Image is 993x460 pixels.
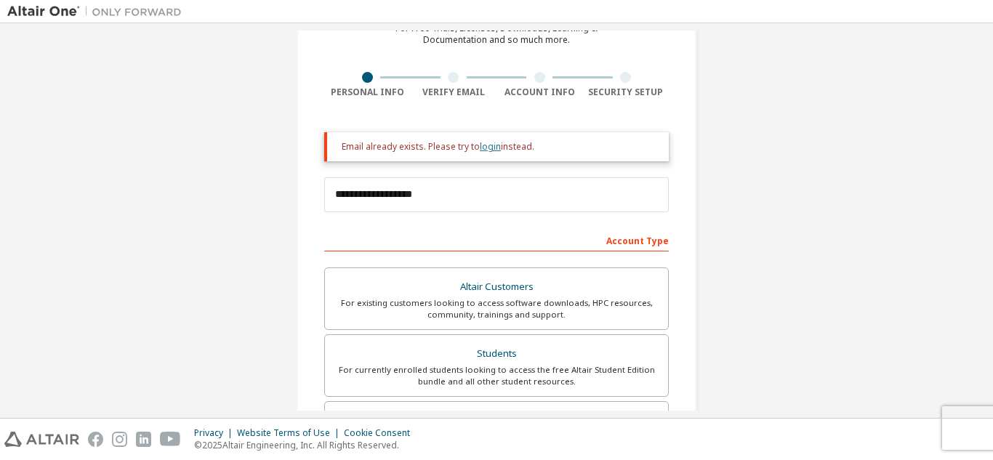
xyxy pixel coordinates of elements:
[334,277,659,297] div: Altair Customers
[112,432,127,447] img: instagram.svg
[334,297,659,320] div: For existing customers looking to access software downloads, HPC resources, community, trainings ...
[4,432,79,447] img: altair_logo.svg
[237,427,344,439] div: Website Terms of Use
[583,86,670,98] div: Security Setup
[411,86,497,98] div: Verify Email
[395,23,598,46] div: For Free Trials, Licenses, Downloads, Learning & Documentation and so much more.
[160,432,181,447] img: youtube.svg
[334,411,659,431] div: Faculty
[480,140,501,153] a: login
[88,432,103,447] img: facebook.svg
[324,86,411,98] div: Personal Info
[324,228,669,251] div: Account Type
[334,344,659,364] div: Students
[334,364,659,387] div: For currently enrolled students looking to access the free Altair Student Edition bundle and all ...
[344,427,419,439] div: Cookie Consent
[7,4,189,19] img: Altair One
[496,86,583,98] div: Account Info
[194,439,419,451] p: © 2025 Altair Engineering, Inc. All Rights Reserved.
[136,432,151,447] img: linkedin.svg
[342,141,657,153] div: Email already exists. Please try to instead.
[194,427,237,439] div: Privacy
